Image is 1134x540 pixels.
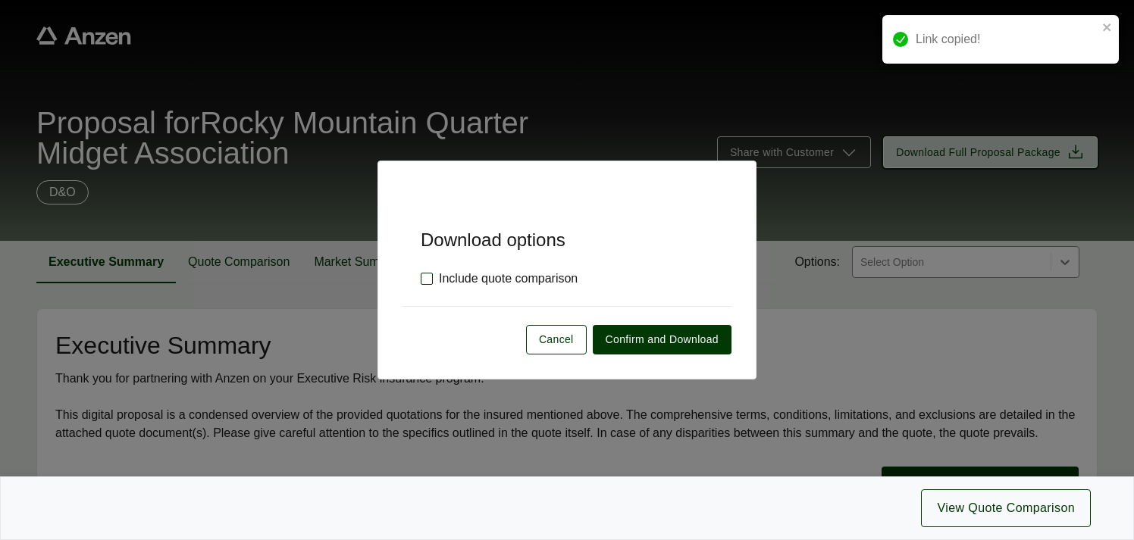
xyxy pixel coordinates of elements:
[606,332,719,348] span: Confirm and Download
[921,489,1091,527] button: View Quote Comparison
[526,325,587,354] button: Cancel
[403,204,731,251] h5: Download options
[1102,21,1113,33] button: close
[539,332,574,348] span: Cancel
[593,325,731,354] button: Confirm and Download
[937,499,1075,517] span: View Quote Comparison
[916,30,1098,48] div: Link copied!
[421,270,578,288] label: Include quote comparison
